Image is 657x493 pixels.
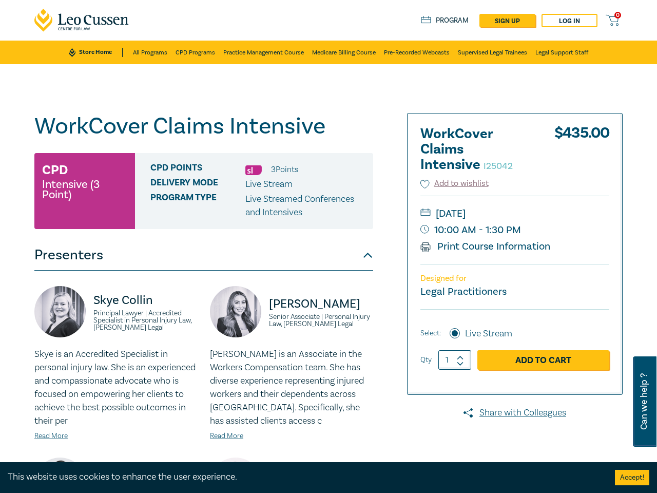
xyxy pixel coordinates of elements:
span: Live Stream [245,178,293,190]
p: Skye is an Accredited Specialist in personal injury law. She is an experienced and compassionate ... [34,348,198,428]
h1: WorkCover Claims Intensive [34,113,373,140]
a: CPD Programs [176,41,215,64]
span: Select: [420,328,441,339]
button: Add to wishlist [420,178,489,189]
small: Principal Lawyer | Accredited Specialist in Personal Injury Law, [PERSON_NAME] Legal [93,310,198,331]
small: 10:00 AM - 1:30 PM [420,222,609,238]
img: https://s3.ap-southeast-2.amazonaws.com/leo-cussen-store-production-content/Contacts/Perin%20Must... [210,286,261,337]
small: Intensive (3 Point) [42,179,127,200]
small: I25042 [484,160,513,172]
input: 1 [438,350,471,370]
a: Medicare Billing Course [312,41,376,64]
small: Legal Practitioners [420,285,507,298]
a: Print Course Information [420,240,550,253]
h2: WorkCover Claims Intensive [420,126,533,173]
p: Designed for [420,274,609,283]
a: Share with Colleagues [407,406,623,420]
a: Legal Support Staff [535,41,588,64]
a: Store Home [69,48,123,57]
a: sign up [479,14,535,27]
a: Practice Management Course [223,41,304,64]
label: Live Stream [465,327,512,340]
a: Add to Cart [477,350,609,370]
span: Program type [150,193,245,219]
p: Live Streamed Conferences and Intensives [245,193,365,219]
a: Pre-Recorded Webcasts [384,41,450,64]
span: CPD Points [150,163,245,176]
button: Presenters [34,240,373,271]
a: All Programs [133,41,167,64]
span: Can we help ? [639,363,649,441]
span: Delivery Mode [150,178,245,191]
img: Substantive Law [245,165,262,175]
label: Qty [420,354,432,366]
a: Program [421,16,469,25]
small: [DATE] [420,205,609,222]
p: Skye Collin [93,292,198,309]
h3: CPD [42,161,68,179]
li: 3 Point s [271,163,298,176]
span: 0 [614,12,621,18]
a: Supervised Legal Trainees [458,41,527,64]
p: [PERSON_NAME] [269,296,373,312]
a: Read More [34,431,68,441]
a: Read More [210,431,243,441]
small: Senior Associate | Personal Injury Law, [PERSON_NAME] Legal [269,313,373,328]
div: This website uses cookies to enhance the user experience. [8,470,600,484]
p: [PERSON_NAME] is an Associate in the Workers Compensation team. She has diverse experience repres... [210,348,373,428]
button: Accept cookies [615,470,649,485]
a: Log in [542,14,597,27]
div: $ 435.00 [554,126,609,178]
img: https://s3.ap-southeast-2.amazonaws.com/leo-cussen-store-production-content/Contacts/Skye%20Colli... [34,286,86,337]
